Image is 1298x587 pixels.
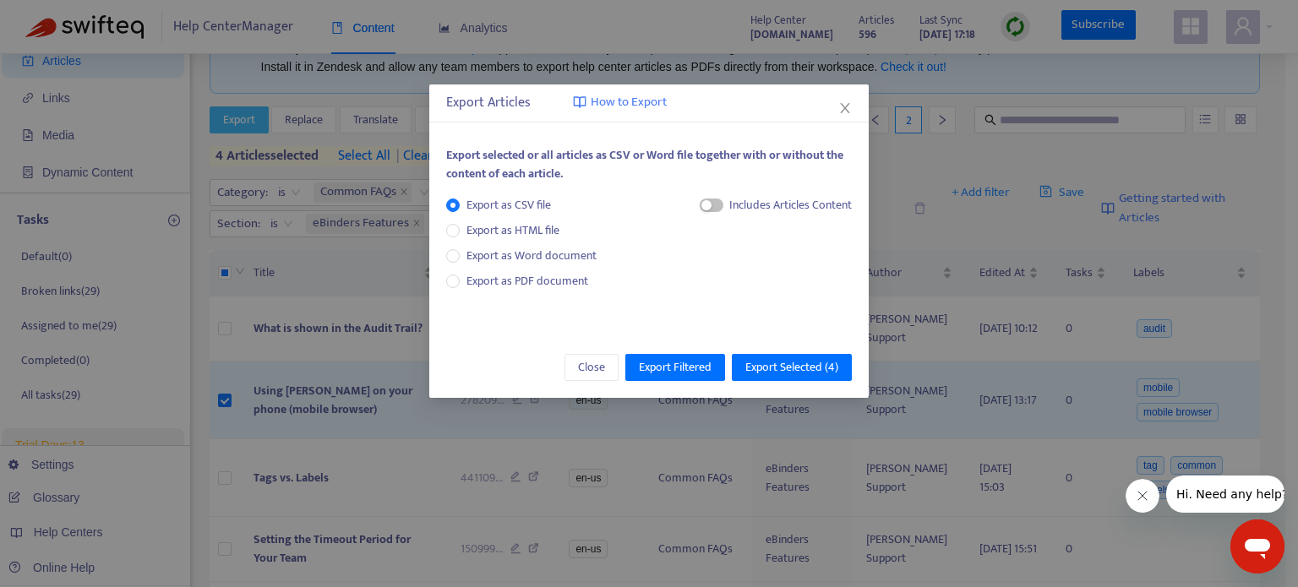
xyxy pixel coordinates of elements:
button: Export Filtered [625,354,725,381]
button: Export Selected (4) [732,354,852,381]
span: Hi. Need any help? [10,12,122,25]
div: Includes Articles Content [729,196,852,215]
a: How to Export [573,93,667,112]
iframe: Button to launch messaging window [1230,519,1284,573]
iframe: Message from company [1166,476,1284,513]
iframe: Close message [1126,479,1159,513]
img: image-link [573,95,586,109]
span: Export as CSV file [460,196,558,215]
span: Export as PDF document [466,271,588,291]
div: Export Articles [446,93,852,113]
span: Export selected or all articles as CSV or Word file together with or without the content of each ... [446,145,843,183]
span: How to Export [591,93,667,112]
span: Export Filtered [639,358,712,377]
span: Export as Word document [460,247,603,265]
span: Export Selected ( 4 ) [745,358,838,377]
span: Export as HTML file [460,221,566,240]
button: Close [836,99,854,117]
button: Close [564,354,619,381]
span: Close [578,358,605,377]
span: close [838,101,852,115]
